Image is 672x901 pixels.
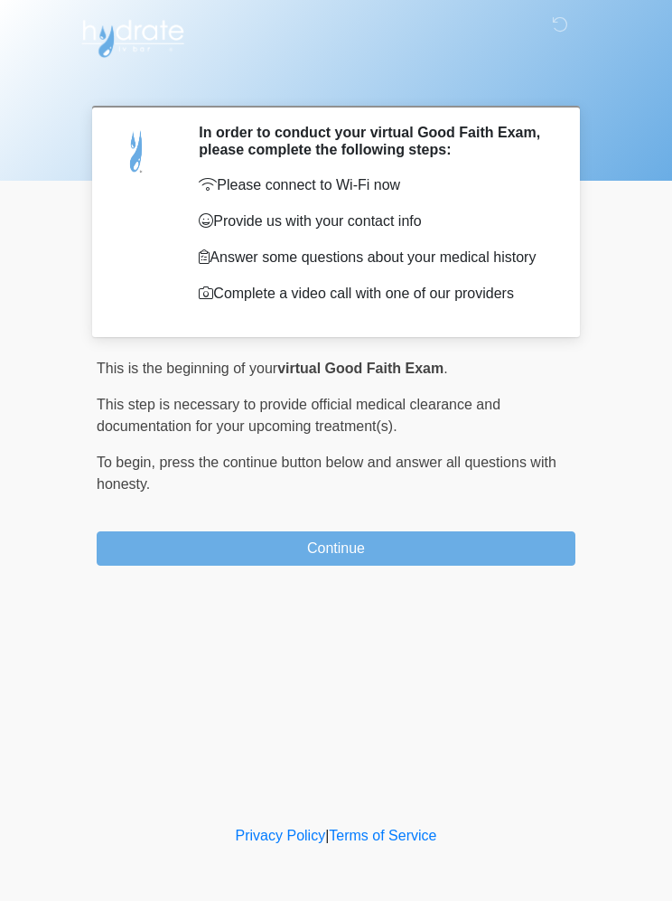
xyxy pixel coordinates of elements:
h2: In order to conduct your virtual Good Faith Exam, please complete the following steps: [199,124,548,158]
span: press the continue button below and answer all questions with honesty. [97,455,556,492]
a: | [325,828,329,843]
span: This is the beginning of your [97,361,277,376]
h1: ‎ ‎ ‎ ‎ [83,65,589,99]
a: Privacy Policy [236,828,326,843]
strong: virtual Good Faith Exam [277,361,443,376]
span: . [443,361,447,376]
p: Provide us with your contact info [199,211,548,232]
img: Agent Avatar [110,124,164,178]
p: Answer some questions about your medical history [199,247,548,268]
span: This step is necessary to provide official medical clearance and documentation for your upcoming ... [97,397,500,434]
span: To begin, [97,455,159,470]
img: Hydrate IV Bar - Flagstaff Logo [79,14,187,59]
button: Continue [97,531,575,566]
p: Complete a video call with one of our providers [199,283,548,305]
a: Terms of Service [329,828,436,843]
p: Please connect to Wi-Fi now [199,174,548,196]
